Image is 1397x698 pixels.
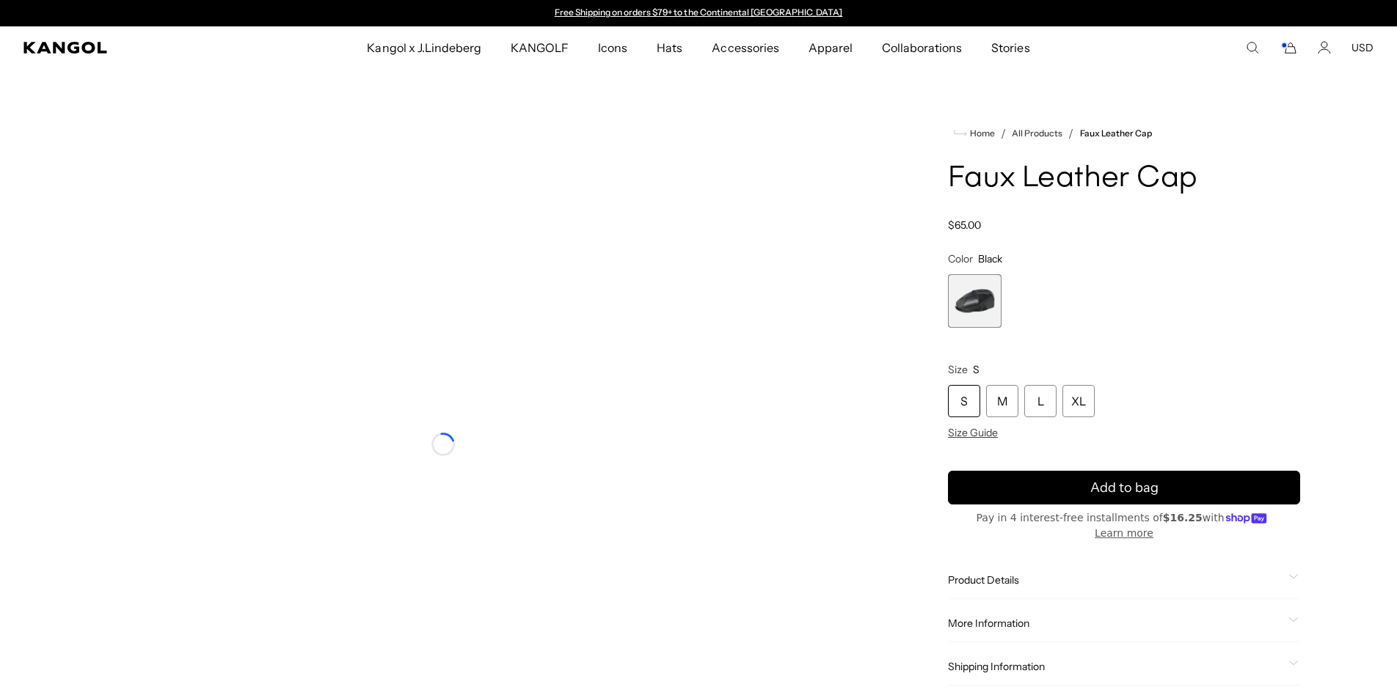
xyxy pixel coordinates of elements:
a: Account [1318,41,1331,54]
button: Add to bag [948,471,1300,504]
span: Add to bag [1090,478,1159,498]
span: Apparel [809,26,853,69]
span: More Information [948,617,1283,630]
span: Size [948,363,968,376]
a: Icons [583,26,642,69]
a: Faux Leather Cap [1080,128,1152,139]
product-gallery: Gallery Viewer [23,95,863,616]
span: KANGOLF [511,26,569,69]
a: All Products [1012,128,1062,139]
a: Apparel [794,26,867,69]
a: Hats [642,26,697,69]
span: Product Details [948,573,1283,587]
summary: Search here [1246,41,1259,54]
slideshow-component: Announcement bar [547,7,850,19]
span: Kangol x J.Lindeberg [367,26,481,69]
span: Black [978,252,1002,265]
a: Stories [977,26,1044,69]
div: L [1024,385,1057,417]
nav: breadcrumbs [948,125,1300,142]
div: 1 of 2 [547,7,850,19]
span: Color [948,252,973,265]
div: XL [1062,385,1095,417]
span: Size Guide [948,426,998,439]
div: Announcement [547,7,850,19]
span: Collaborations [882,26,962,69]
a: Collaborations [867,26,977,69]
a: Accessories [697,26,793,69]
span: S [973,363,980,376]
span: $65.00 [948,218,981,232]
span: Hats [657,26,682,69]
span: Stories [991,26,1029,69]
button: Cart [1280,41,1297,54]
li: / [995,125,1006,142]
div: S [948,385,980,417]
span: Icons [598,26,627,69]
span: Shipping Information [948,660,1283,673]
a: Kangol [23,42,243,54]
button: USD [1352,41,1374,54]
a: Free Shipping on orders $79+ to the Continental [GEOGRAPHIC_DATA] [555,7,843,18]
li: / [1062,125,1073,142]
h1: Faux Leather Cap [948,163,1300,195]
a: Kangol x J.Lindeberg [352,26,496,69]
div: M [986,385,1018,417]
span: Home [967,128,995,139]
div: 1 of 1 [948,274,1002,328]
a: Home [954,127,995,140]
span: Accessories [712,26,778,69]
label: Black [948,274,1002,328]
a: KANGOLF [496,26,583,69]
